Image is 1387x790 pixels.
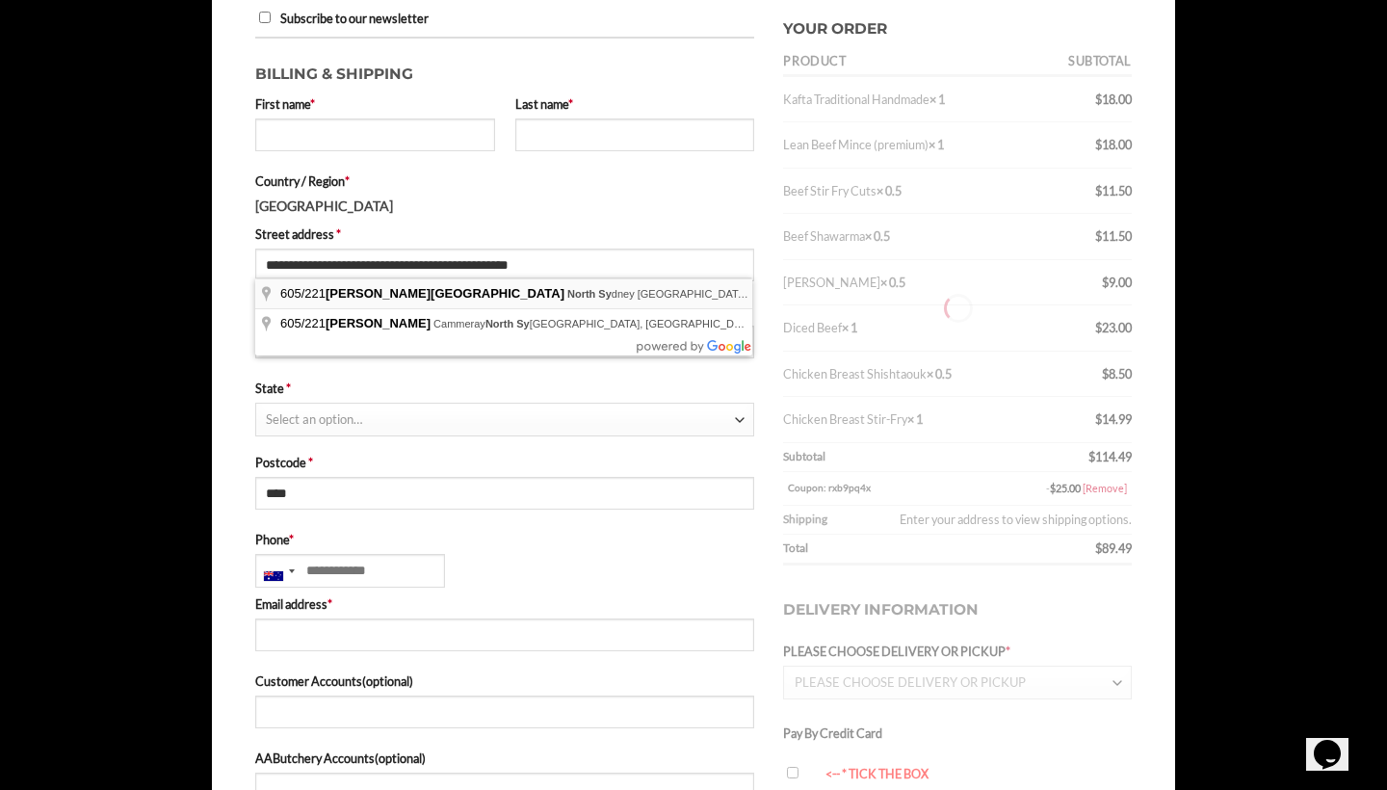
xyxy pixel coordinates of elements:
label: AAButchery Accounts [255,749,754,768]
span: [PERSON_NAME][GEOGRAPHIC_DATA] [326,286,564,301]
label: PLEASE CHOOSE DELIVERY OR PICKUP [783,642,1132,661]
bdi: 23.00 [1095,320,1132,335]
span: Subscribe to our newsletter [280,11,429,26]
bdi: 114.49 [1088,449,1132,464]
bdi: 9.00 [1102,275,1132,290]
bdi: 14.99 [1095,411,1132,427]
span: PLEASE CHOOSE DELIVERY OR PICKUP [795,674,1026,690]
span: [PERSON_NAME] [326,316,431,330]
abbr: required [345,173,350,189]
span: Cammeray [GEOGRAPHIC_DATA], [GEOGRAPHIC_DATA], [GEOGRAPHIC_DATA] [433,318,872,329]
abbr: required [336,226,341,242]
iframe: chat widget [1306,713,1368,771]
h3: Delivery Information [783,579,1132,642]
label: Street address [255,224,754,244]
abbr: required [308,455,313,470]
abbr: required [1006,644,1010,659]
label: State [255,379,754,398]
span: 605/221 [280,286,567,301]
label: Phone [255,530,754,549]
h3: Billing & Shipping [255,53,754,87]
bdi: 11.50 [1095,183,1132,198]
abbr: required [310,96,315,112]
label: Postcode [255,453,754,472]
bdi: 18.00 [1095,137,1132,152]
bdi: 11.50 [1095,228,1132,244]
label: Customer Accounts [255,671,754,691]
bdi: 89.49 [1095,540,1132,556]
span: North Sy [567,288,612,300]
abbr: required [286,381,291,396]
h3: Your order [783,8,1132,41]
span: Select an option… [266,411,362,427]
span: North Sy [485,318,530,329]
bdi: 8.50 [1102,366,1132,382]
strong: [GEOGRAPHIC_DATA] [255,197,393,214]
input: Subscribe to our newsletter [259,12,271,23]
span: State [255,403,754,435]
bdi: 18.00 [1095,92,1132,107]
span: dney [GEOGRAPHIC_DATA], [GEOGRAPHIC_DATA] [567,288,864,300]
abbr: required [568,96,573,112]
label: Last name [515,94,755,114]
label: Email address [255,594,754,614]
span: 605/221 [280,316,433,330]
div: Australia: +61 [256,555,301,586]
abbr: required [327,596,332,612]
span: (optional) [362,673,413,689]
span: (optional) [375,750,426,766]
abbr: required [289,532,294,547]
label: Country / Region [255,171,754,191]
label: First name [255,94,495,114]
